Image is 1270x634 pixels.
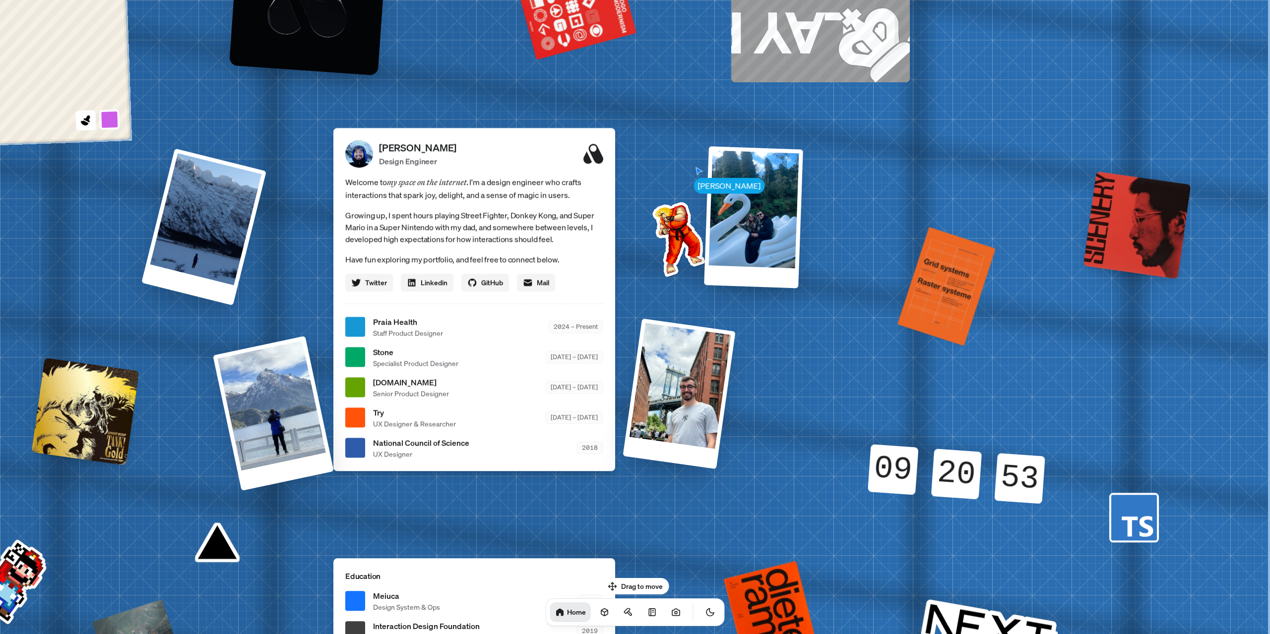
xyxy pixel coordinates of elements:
[550,602,591,622] a: Home
[345,274,393,291] a: Twitter
[345,253,603,266] p: Have fun exploring my portfolio, and feel free to connect below.
[373,388,449,399] span: Senior Product Designer
[373,437,469,449] span: National Council of Science
[345,140,373,168] img: Profile Picture
[627,187,727,287] img: Profile example
[517,274,555,291] a: Mail
[379,155,456,167] p: Design Engineer
[545,381,603,394] div: [DATE] – [DATE]
[373,358,458,368] span: Specialist Product Designer
[373,406,456,418] span: Try
[373,449,469,459] span: UX Designer
[373,590,440,602] span: Meiuca
[548,321,603,333] div: 2024 – Present
[387,177,469,187] em: my space on the internet.
[373,328,443,338] span: Staff Product Designer
[345,570,603,582] p: Education
[373,620,480,632] span: Interaction Design Foundation
[373,602,440,612] span: Design System & Ops
[373,316,443,328] span: Praia Health
[365,277,387,288] span: Twitter
[379,140,456,155] p: [PERSON_NAME]
[461,274,509,291] a: GitHub
[401,274,453,291] a: Linkedin
[373,346,458,358] span: Stone
[373,376,449,388] span: [DOMAIN_NAME]
[576,442,603,454] div: 2018
[537,277,549,288] span: Mail
[481,277,503,288] span: GitHub
[373,418,456,429] span: UX Designer & Researcher
[421,277,447,288] span: Linkedin
[700,602,720,622] button: Toggle Theme
[545,351,603,363] div: [DATE] – [DATE]
[345,209,603,245] p: Growing up, I spent hours playing Street Fighter, Donkey Kong, and Super Mario in a Super Nintend...
[345,175,603,201] span: Welcome to I'm a design engineer who crafts interactions that spark joy, delight, and a sense of ...
[545,411,603,424] div: [DATE] – [DATE]
[567,607,586,617] h1: Home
